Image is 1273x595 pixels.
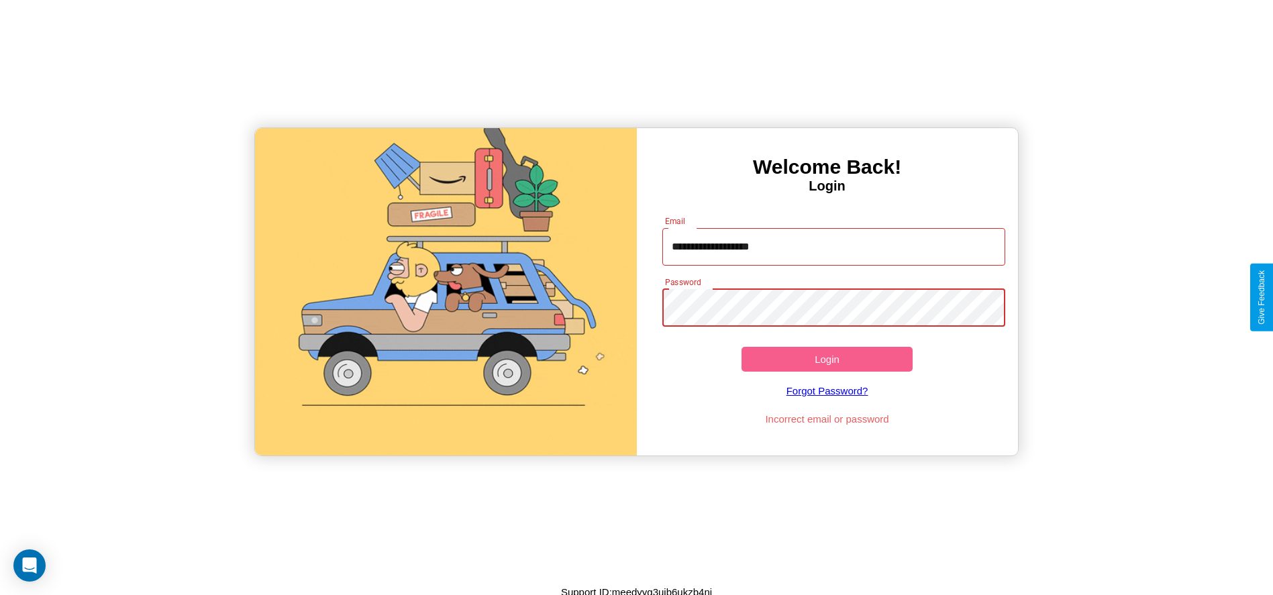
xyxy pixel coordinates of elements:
label: Password [665,276,701,288]
div: Open Intercom Messenger [13,549,46,582]
img: gif [255,128,636,455]
label: Email [665,215,686,227]
button: Login [742,347,913,372]
h3: Welcome Back! [637,156,1018,178]
p: Incorrect email or password [656,410,999,428]
div: Give Feedback [1257,270,1266,325]
a: Forgot Password? [656,372,999,410]
h4: Login [637,178,1018,194]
